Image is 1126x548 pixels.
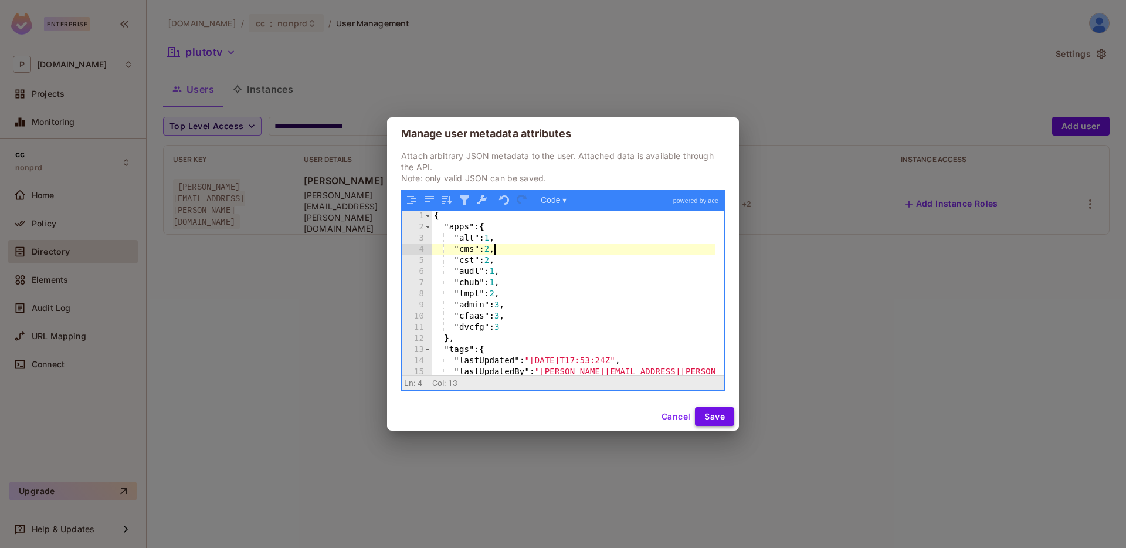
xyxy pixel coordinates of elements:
[514,192,530,208] button: Redo (Ctrl+Shift+Z)
[404,192,419,208] button: Format JSON data, with proper indentation and line feeds (Ctrl+I)
[402,278,432,289] div: 7
[402,300,432,311] div: 9
[537,192,571,208] button: Code ▾
[439,192,455,208] button: Sort contents
[402,344,432,356] div: 13
[401,150,725,184] p: Attach arbitrary JSON metadata to the user. Attached data is available through the API. Note: onl...
[402,266,432,278] div: 6
[432,378,446,388] span: Col:
[457,192,472,208] button: Filter, sort, or transform contents
[422,192,437,208] button: Compact JSON data, remove all whitespaces (Ctrl+Shift+I)
[657,407,695,426] button: Cancel
[402,222,432,233] div: 2
[402,333,432,344] div: 12
[474,192,490,208] button: Repair JSON: fix quotes and escape characters, remove comments and JSONP notation, turn JavaScrip...
[497,192,512,208] button: Undo last action (Ctrl+Z)
[402,322,432,333] div: 11
[418,378,422,388] span: 4
[402,233,432,244] div: 3
[448,378,457,388] span: 13
[402,356,432,367] div: 14
[402,289,432,300] div: 8
[402,367,432,378] div: 15
[402,244,432,255] div: 4
[404,378,415,388] span: Ln:
[402,211,432,222] div: 1
[667,190,724,211] a: powered by ace
[402,311,432,322] div: 10
[387,117,739,150] h2: Manage user metadata attributes
[695,407,734,426] button: Save
[402,255,432,266] div: 5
